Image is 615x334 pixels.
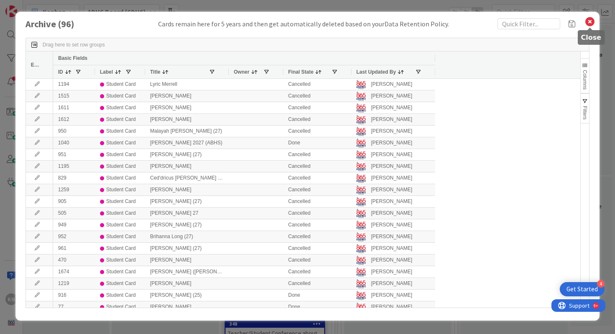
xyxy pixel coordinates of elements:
[106,255,136,265] div: Student Card
[597,280,605,288] div: 4
[371,255,413,265] div: [PERSON_NAME]
[145,254,229,266] div: [PERSON_NAME]
[371,173,413,183] div: [PERSON_NAME]
[145,266,229,277] div: [PERSON_NAME] ([PERSON_NAME]) [PERSON_NAME]
[234,69,249,75] span: Owner
[384,20,448,28] span: Data Retention Policy
[53,79,95,90] div: 1194
[356,150,366,159] img: KE
[356,279,366,288] img: KE
[26,19,109,29] h1: Archive ( 96 )
[106,243,136,254] div: Student Card
[145,231,229,242] div: Brihanna Long (27)
[356,69,396,75] span: Last Updated By
[283,102,351,113] div: Cancelled
[145,126,229,137] div: Malayah [PERSON_NAME] (27)
[371,290,413,301] div: [PERSON_NAME]
[356,221,366,230] img: KE
[371,185,413,195] div: [PERSON_NAME]
[283,126,351,137] div: Cancelled
[53,290,95,301] div: 916
[560,282,605,296] div: Open Get Started checklist, remaining modules: 4
[371,114,413,125] div: [PERSON_NAME]
[283,243,351,254] div: Cancelled
[283,278,351,289] div: Cancelled
[356,92,366,101] img: KE
[53,126,95,137] div: 950
[356,80,366,89] img: KE
[53,278,95,289] div: 1219
[53,137,95,149] div: 1040
[371,267,413,277] div: [PERSON_NAME]
[283,208,351,219] div: Cancelled
[283,161,351,172] div: Cancelled
[566,285,598,293] div: Get Started
[106,161,136,172] div: Student Card
[158,19,449,29] div: Cards remain here for 5 years and then get automatically deleted based on your .
[106,196,136,207] div: Student Card
[371,196,413,207] div: [PERSON_NAME]
[53,90,95,102] div: 1515
[145,243,229,254] div: [PERSON_NAME] (27)
[145,184,229,195] div: [PERSON_NAME]
[283,172,351,184] div: Cancelled
[371,208,413,218] div: [PERSON_NAME]
[145,161,229,172] div: [PERSON_NAME]
[145,114,229,125] div: [PERSON_NAME]
[283,79,351,90] div: Cancelled
[356,185,366,195] img: KE
[371,103,413,113] div: [PERSON_NAME]
[106,79,136,90] div: Student Card
[53,196,95,207] div: 905
[53,184,95,195] div: 1259
[356,291,366,300] img: KE
[53,266,95,277] div: 1674
[58,69,63,75] span: ID
[283,90,351,102] div: Cancelled
[106,278,136,289] div: Student Card
[53,231,95,242] div: 952
[145,79,229,90] div: Lyric Merrell
[283,254,351,266] div: Cancelled
[371,91,413,101] div: [PERSON_NAME]
[283,149,351,160] div: Cancelled
[371,79,413,90] div: [PERSON_NAME]
[58,55,87,61] span: Basic Fields
[283,219,351,231] div: Cancelled
[53,172,95,184] div: 829
[145,149,229,160] div: [PERSON_NAME] (27)
[53,301,95,313] div: 77
[356,267,366,277] img: KE
[145,102,229,113] div: [PERSON_NAME]
[53,208,95,219] div: 505
[145,278,229,289] div: [PERSON_NAME]
[145,196,229,207] div: [PERSON_NAME] (27)
[106,302,136,312] div: Student Card
[356,303,366,312] img: KE
[581,33,602,41] h5: Close
[283,290,351,301] div: Done
[106,138,136,148] div: Student Card
[283,196,351,207] div: Cancelled
[283,266,351,277] div: Cancelled
[283,301,351,313] div: Done
[106,185,136,195] div: Student Card
[53,161,95,172] div: 1195
[106,126,136,136] div: Student Card
[106,267,136,277] div: Student Card
[356,232,366,242] img: KE
[145,219,229,231] div: [PERSON_NAME] (27)
[106,103,136,113] div: Student Card
[288,69,314,75] span: Final State
[106,91,136,101] div: Student Card
[100,69,113,75] span: Label
[145,172,229,184] div: Ced'dricus [PERSON_NAME] (27)
[356,244,366,253] img: KE
[106,173,136,183] div: Student Card
[18,1,38,11] span: Support
[53,219,95,231] div: 949
[106,231,136,242] div: Student Card
[371,149,413,160] div: [PERSON_NAME]
[356,127,366,136] img: KE
[371,161,413,172] div: [PERSON_NAME]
